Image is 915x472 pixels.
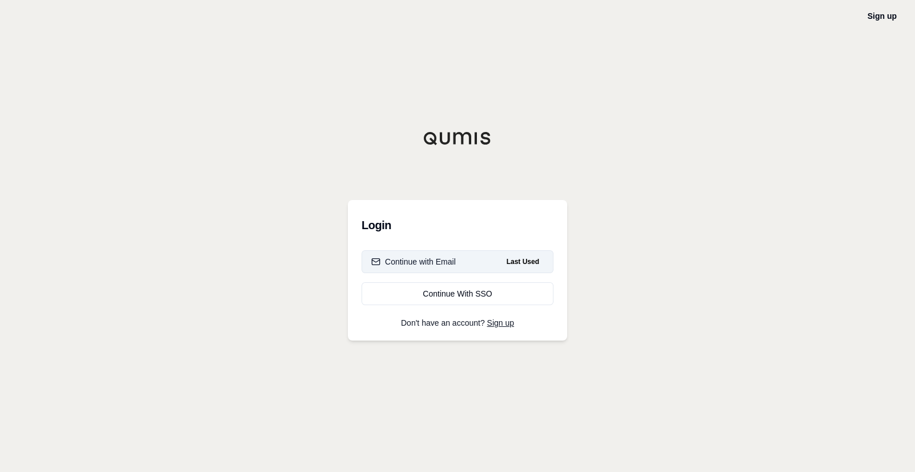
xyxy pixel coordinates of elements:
[487,318,514,327] a: Sign up
[502,255,544,269] span: Last Used
[362,214,553,237] h3: Login
[362,250,553,273] button: Continue with EmailLast Used
[371,288,544,299] div: Continue With SSO
[371,256,456,267] div: Continue with Email
[868,11,897,21] a: Sign up
[362,319,553,327] p: Don't have an account?
[423,131,492,145] img: Qumis
[362,282,553,305] a: Continue With SSO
